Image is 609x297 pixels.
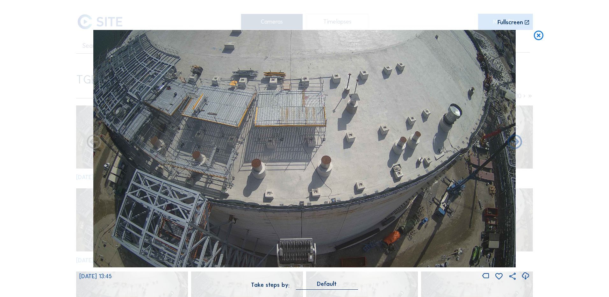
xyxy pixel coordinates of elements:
div: Take steps by: [251,282,290,288]
div: Default [296,281,358,290]
div: Default [317,281,337,287]
div: Fullscreen [498,19,523,25]
img: Image [93,30,516,268]
i: Forward [85,134,103,151]
i: Back [506,134,524,151]
span: [DATE] 13:45 [79,273,112,280]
